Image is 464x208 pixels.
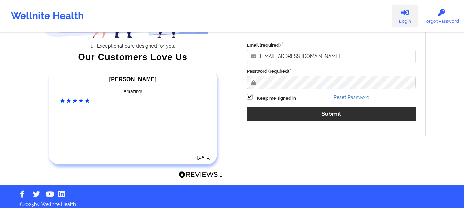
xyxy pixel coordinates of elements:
p: © 2025 by Wellnite Health [14,196,450,208]
div: Our Customers Love Us [43,53,223,60]
li: Exceptional care designed for you. [49,43,223,49]
a: Reset Password [333,95,370,100]
div: Amazing! [60,88,206,95]
label: Email (required) [247,42,416,49]
time: [DATE] [197,155,211,160]
button: Submit [247,107,416,121]
label: Keep me signed in [257,95,296,102]
a: Forgot Password [418,5,464,27]
span: [PERSON_NAME] [109,76,157,82]
a: Login [392,5,418,27]
img: Reviews.io Logo [179,171,223,178]
input: Email address [247,50,416,63]
a: Reviews.io Logo [179,171,223,180]
label: Password (required) [247,68,416,75]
